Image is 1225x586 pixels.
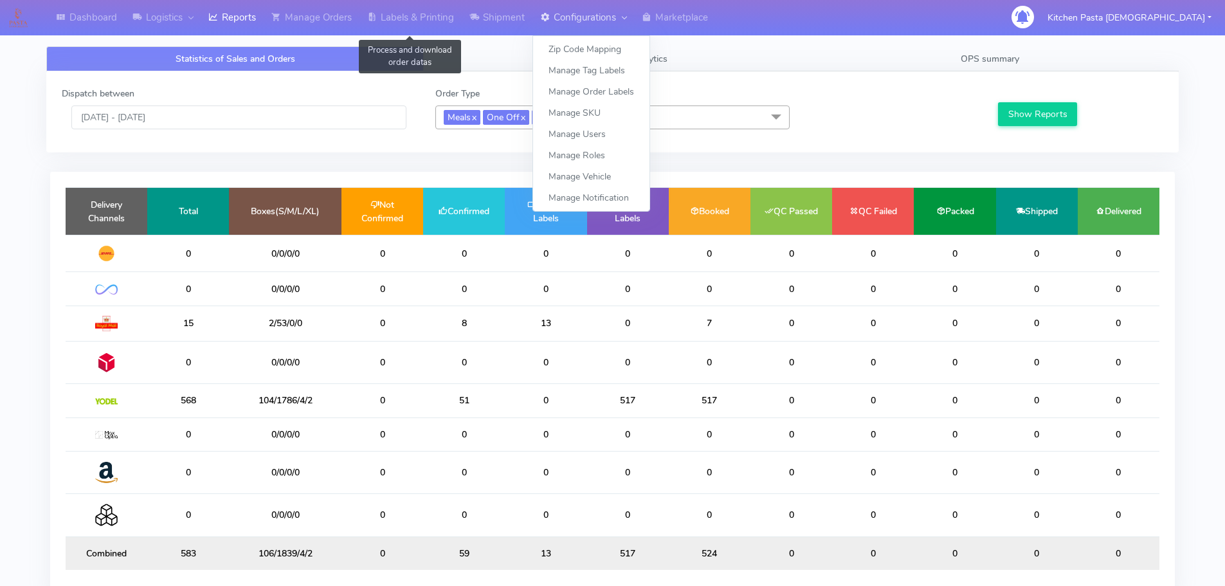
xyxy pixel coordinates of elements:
[423,417,505,451] td: 0
[176,53,295,65] span: Statistics of Sales and Orders
[423,494,505,536] td: 0
[669,384,750,417] td: 517
[505,384,586,417] td: 0
[505,188,586,235] td: Kitchen Labels
[147,188,229,235] td: Total
[66,536,147,570] td: Combined
[996,451,1078,493] td: 0
[669,235,750,272] td: 0
[95,461,118,484] img: Amazon
[750,494,832,536] td: 0
[996,306,1078,341] td: 0
[435,87,480,100] label: Order Type
[423,451,505,493] td: 0
[996,384,1078,417] td: 0
[750,384,832,417] td: 0
[1078,451,1159,493] td: 0
[341,451,423,493] td: 0
[914,536,995,570] td: 0
[533,187,649,208] a: Manage Notification
[832,451,914,493] td: 0
[423,235,505,272] td: 0
[832,536,914,570] td: 0
[505,494,586,536] td: 0
[1078,235,1159,272] td: 0
[914,272,995,306] td: 0
[533,39,649,60] a: Zip Code Mapping
[532,110,588,125] span: Pasta Club
[832,306,914,341] td: 0
[1078,384,1159,417] td: 0
[914,341,995,383] td: 0
[587,384,669,417] td: 517
[341,306,423,341] td: 0
[147,306,229,341] td: 15
[669,188,750,235] td: Booked
[147,494,229,536] td: 0
[423,306,505,341] td: 8
[669,451,750,493] td: 0
[533,145,649,166] a: Manage Roles
[1078,272,1159,306] td: 0
[71,105,406,129] input: Pick the Daterange
[147,536,229,570] td: 583
[1038,5,1221,31] button: Kitchen Pasta [DEMOGRAPHIC_DATA]
[669,536,750,570] td: 524
[750,306,832,341] td: 0
[95,504,118,526] img: Collection
[46,46,1179,71] ul: Tabs
[587,188,669,235] td: Delivery Labels
[914,417,995,451] td: 0
[95,398,118,405] img: Yodel
[95,284,118,295] img: OnFleet
[229,536,341,570] td: 106/1839/4/2
[229,494,341,536] td: 0/0/0/0
[750,417,832,451] td: 0
[147,384,229,417] td: 568
[520,110,525,124] a: x
[961,53,1019,65] span: OPS summary
[996,235,1078,272] td: 0
[996,341,1078,383] td: 0
[587,536,669,570] td: 517
[1078,417,1159,451] td: 0
[750,272,832,306] td: 0
[669,272,750,306] td: 0
[229,384,341,417] td: 104/1786/4/2
[423,188,505,235] td: Confirmed
[229,306,341,341] td: 2/53/0/0
[832,272,914,306] td: 0
[505,235,586,272] td: 0
[750,451,832,493] td: 0
[147,451,229,493] td: 0
[587,417,669,451] td: 0
[533,166,649,187] a: Manage Vehicle
[533,60,649,81] a: Manage Tag Labels
[750,188,832,235] td: QC Passed
[147,272,229,306] td: 0
[914,235,995,272] td: 0
[996,536,1078,570] td: 0
[914,306,995,341] td: 0
[95,245,118,262] img: DHL
[587,235,669,272] td: 0
[147,235,229,272] td: 0
[996,188,1078,235] td: Shipped
[95,316,118,331] img: Royal Mail
[147,341,229,383] td: 0
[914,451,995,493] td: 0
[750,341,832,383] td: 0
[341,494,423,536] td: 0
[423,272,505,306] td: 0
[95,431,118,440] img: MaxOptra
[341,384,423,417] td: 0
[750,235,832,272] td: 0
[423,536,505,570] td: 59
[914,494,995,536] td: 0
[505,341,586,383] td: 0
[832,494,914,536] td: 0
[669,306,750,341] td: 7
[587,306,669,341] td: 0
[62,87,134,100] label: Dispatch between
[998,102,1077,126] button: Show Reports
